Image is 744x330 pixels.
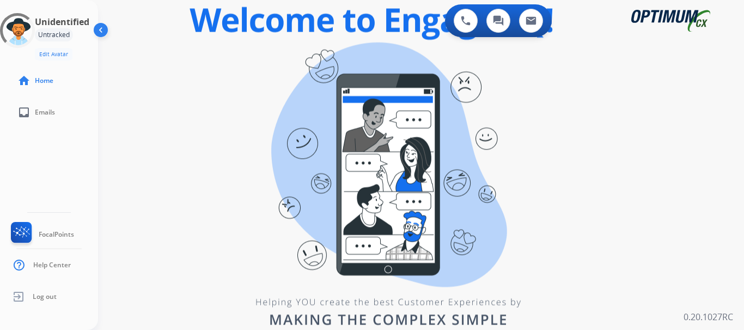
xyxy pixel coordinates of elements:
[17,106,31,119] mat-icon: inbox
[35,108,55,117] span: Emails
[33,292,57,301] span: Log out
[684,310,733,323] p: 0.20.1027RC
[35,15,89,28] h3: Unidentified
[39,230,74,239] span: FocalPoints
[35,48,72,61] button: Edit Avatar
[17,74,31,87] mat-icon: home
[35,76,53,85] span: Home
[33,261,71,269] span: Help Center
[35,28,73,41] div: Untracked
[9,222,74,247] a: FocalPoints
